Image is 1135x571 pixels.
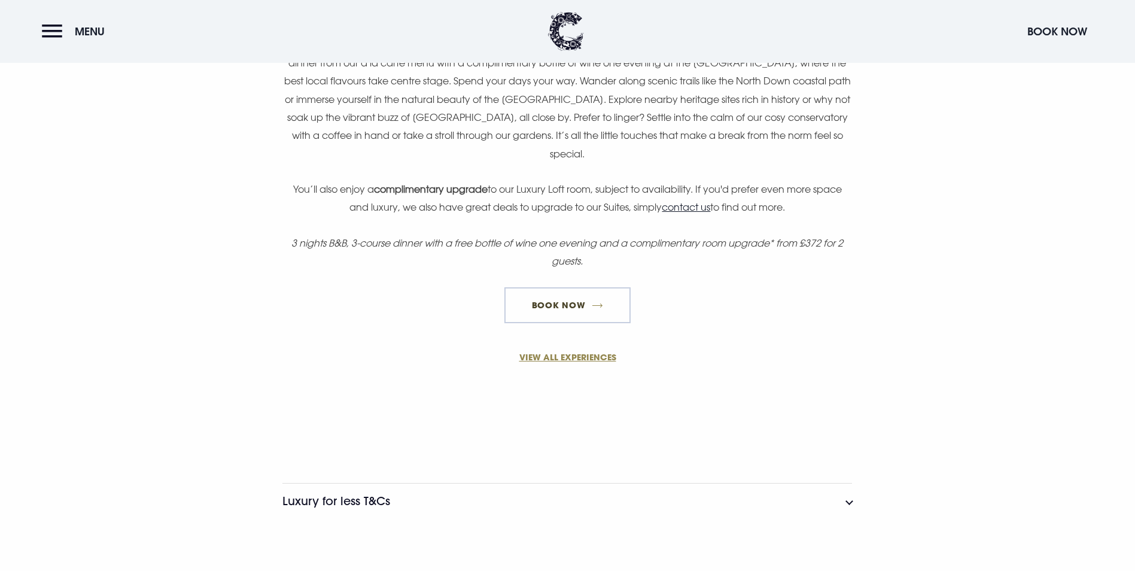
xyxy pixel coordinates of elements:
[291,237,843,267] em: 3 nights B&B, 3-course dinner with a free bottle of wine one evening and a complimentary room upg...
[75,25,105,38] span: Menu
[504,287,630,323] a: Book Now
[548,12,584,51] img: Clandeboye Lodge
[282,17,852,163] p: An escape from the everyday, whether it’s a long weekend or a midweek retreat. Stay three nights ...
[1021,19,1093,44] button: Book Now
[282,494,390,508] h3: Luxury for less T&Cs
[282,180,852,217] p: You’ll also enjoy a to our Luxury Loft room, subject to availability. If you'd prefer even more s...
[662,201,710,213] a: contact us
[42,19,111,44] button: Menu
[374,183,488,195] strong: complimentary upgrade
[282,483,852,519] button: Luxury for less T&Cs
[283,351,853,363] a: VIEW ALL EXPERIENCES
